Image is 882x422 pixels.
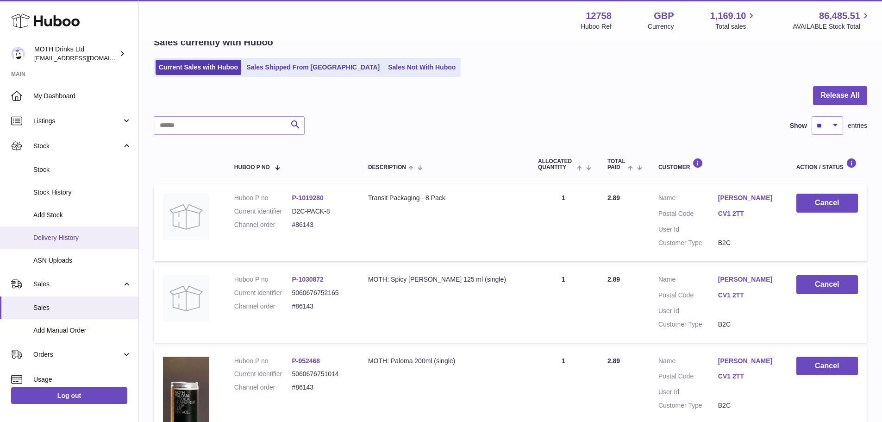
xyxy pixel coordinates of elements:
[292,220,350,229] dd: #86143
[163,275,209,321] img: no-photo.jpg
[648,22,674,31] div: Currency
[234,302,292,311] dt: Channel order
[813,86,867,105] button: Release All
[538,158,575,170] span: ALLOCATED Quantity
[33,280,122,289] span: Sales
[243,60,383,75] a: Sales Shipped From [GEOGRAPHIC_DATA]
[33,350,122,359] span: Orders
[33,188,131,197] span: Stock History
[234,383,292,392] dt: Channel order
[718,209,778,218] a: CV1 2TT
[33,375,131,384] span: Usage
[586,10,612,22] strong: 12758
[292,276,324,283] a: P-1030872
[654,10,674,22] strong: GBP
[368,275,519,284] div: MOTH: Spicy [PERSON_NAME] 125 ml (single)
[796,158,858,170] div: Action / Status
[234,220,292,229] dt: Channel order
[607,158,626,170] span: Total paid
[33,233,131,242] span: Delivery History
[790,121,807,130] label: Show
[292,383,350,392] dd: #86143
[292,289,350,297] dd: 5060676752165
[658,291,718,302] dt: Postal Code
[658,194,718,205] dt: Name
[796,357,858,376] button: Cancel
[33,92,131,101] span: My Dashboard
[234,207,292,216] dt: Current identifier
[33,326,131,335] span: Add Manual Order
[793,10,871,31] a: 86,485.51 AVAILABLE Stock Total
[33,117,122,126] span: Listings
[292,357,320,365] a: P-952468
[718,357,778,365] a: [PERSON_NAME]
[368,194,519,202] div: Transit Packaging - 8 Pack
[163,194,209,240] img: no-photo.jpg
[292,302,350,311] dd: #86143
[796,194,858,213] button: Cancel
[793,22,871,31] span: AVAILABLE Stock Total
[234,275,292,284] dt: Huboo P no
[11,47,25,61] img: orders@mothdrinks.com
[718,291,778,300] a: CV1 2TT
[718,372,778,381] a: CV1 2TT
[156,60,241,75] a: Current Sales with Huboo
[385,60,459,75] a: Sales Not With Huboo
[607,276,620,283] span: 2.89
[292,194,324,202] a: P-1019280
[848,121,867,130] span: entries
[819,10,860,22] span: 86,485.51
[34,45,118,63] div: MOTH Drinks Ltd
[154,36,273,49] h2: Sales currently with Huboo
[292,370,350,378] dd: 5060676751014
[607,357,620,365] span: 2.89
[718,239,778,247] dd: B2C
[529,184,598,261] td: 1
[234,370,292,378] dt: Current identifier
[658,239,718,247] dt: Customer Type
[234,357,292,365] dt: Huboo P no
[234,194,292,202] dt: Huboo P no
[658,307,718,315] dt: User Id
[33,211,131,220] span: Add Stock
[710,10,746,22] span: 1,169.10
[368,164,406,170] span: Description
[607,194,620,202] span: 2.89
[34,54,136,62] span: [EMAIL_ADDRESS][DOMAIN_NAME]
[234,164,270,170] span: Huboo P no
[658,275,718,286] dt: Name
[796,275,858,294] button: Cancel
[658,357,718,368] dt: Name
[368,357,519,365] div: MOTH: Paloma 200ml (single)
[234,289,292,297] dt: Current identifier
[581,22,612,31] div: Huboo Ref
[718,194,778,202] a: [PERSON_NAME]
[529,266,598,343] td: 1
[715,22,757,31] span: Total sales
[658,158,778,170] div: Customer
[658,401,718,410] dt: Customer Type
[718,275,778,284] a: [PERSON_NAME]
[710,10,757,31] a: 1,169.10 Total sales
[33,256,131,265] span: ASN Uploads
[292,207,350,216] dd: D2C-PACK-8
[718,401,778,410] dd: B2C
[658,225,718,234] dt: User Id
[658,372,718,383] dt: Postal Code
[33,165,131,174] span: Stock
[33,303,131,312] span: Sales
[33,142,122,151] span: Stock
[658,209,718,220] dt: Postal Code
[658,388,718,397] dt: User Id
[11,387,127,404] a: Log out
[658,320,718,329] dt: Customer Type
[718,320,778,329] dd: B2C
